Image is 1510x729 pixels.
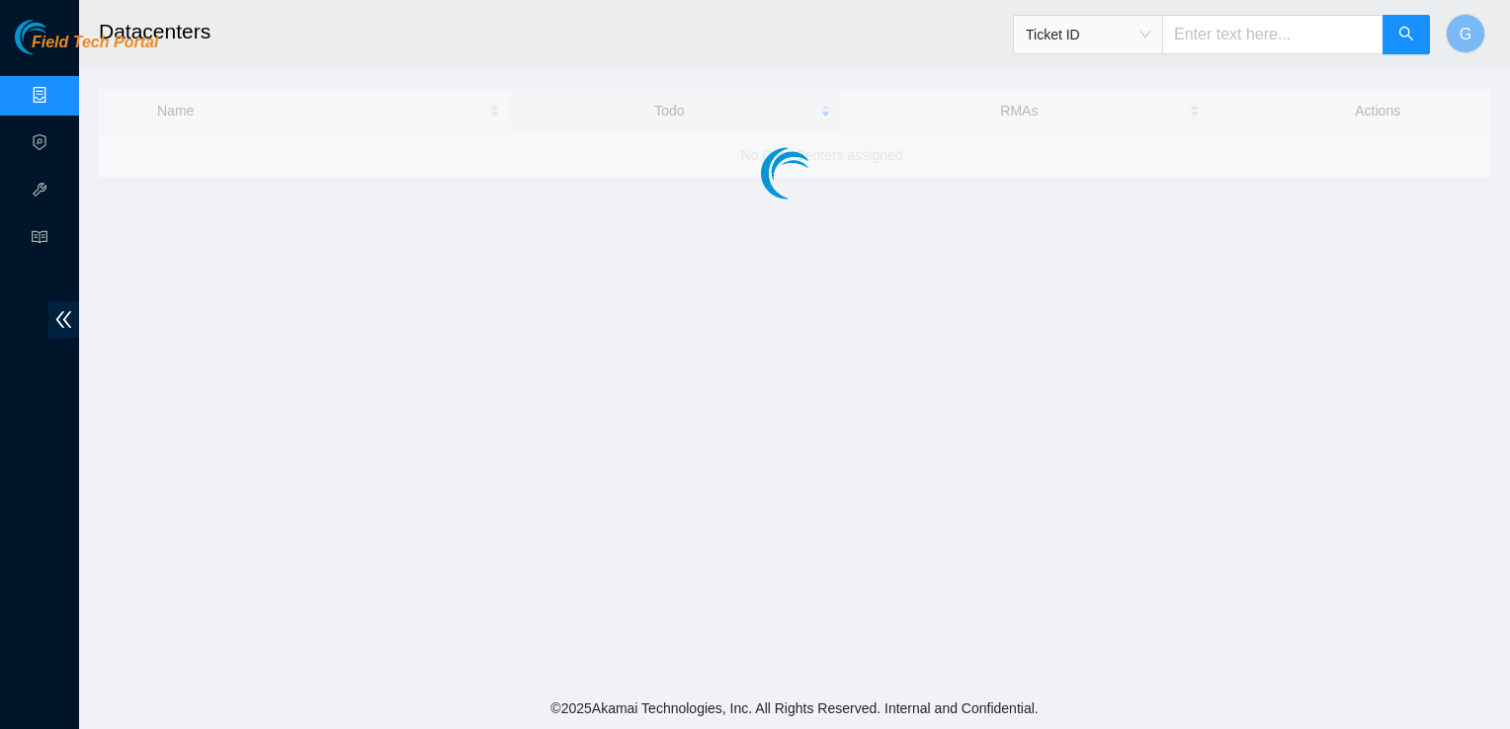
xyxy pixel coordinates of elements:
[1460,22,1471,46] span: G
[32,220,47,260] span: read
[1446,14,1485,53] button: G
[1383,15,1430,54] button: search
[79,688,1510,729] footer: © 2025 Akamai Technologies, Inc. All Rights Reserved. Internal and Confidential.
[15,36,158,61] a: Akamai TechnologiesField Tech Portal
[1398,26,1414,44] span: search
[48,301,79,338] span: double-left
[15,20,100,54] img: Akamai Technologies
[1162,15,1384,54] input: Enter text here...
[32,34,158,52] span: Field Tech Portal
[1026,20,1150,49] span: Ticket ID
